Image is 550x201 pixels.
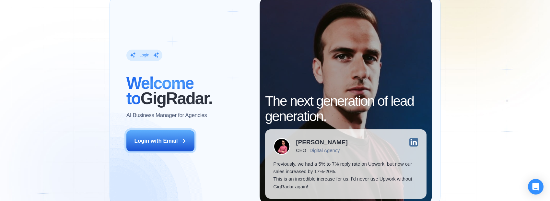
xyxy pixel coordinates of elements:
h2: ‍ GigRadar. [126,76,252,106]
div: CEO [296,148,306,153]
div: [PERSON_NAME] [296,139,348,145]
button: Login with Email [126,130,194,152]
span: Welcome to [126,74,194,108]
h2: The next generation of lead generation. [265,94,427,124]
div: Open Intercom Messenger [528,179,544,195]
p: AI Business Manager for Agencies [126,112,207,119]
p: Previously, we had a 5% to 7% reply rate on Upwork, but now our sales increased by 17%-20%. This ... [273,160,418,191]
div: Login [139,53,149,58]
div: Login with Email [134,137,178,145]
div: Digital Agency [310,148,340,153]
